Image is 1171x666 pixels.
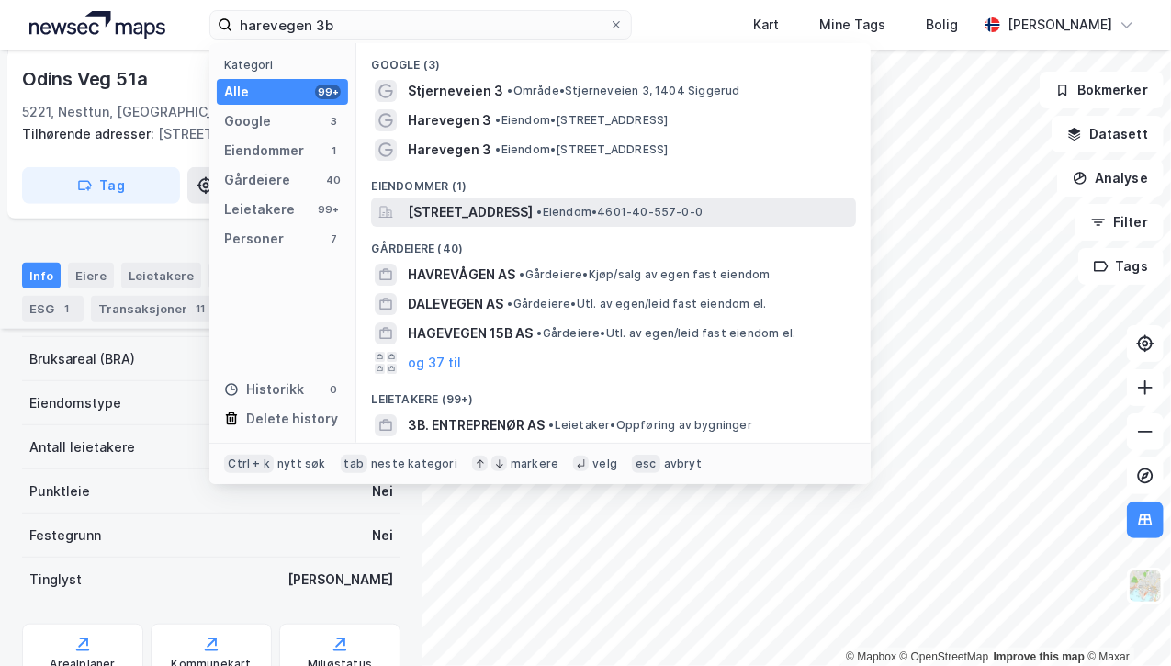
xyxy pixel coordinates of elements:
div: Mine Tags [819,14,885,36]
div: 5221, Nesttun, [GEOGRAPHIC_DATA] [22,101,251,123]
div: Leietakere (99+) [356,378,871,411]
span: Gårdeiere • Utl. av egen/leid fast eiendom el. [507,297,766,311]
div: Google (3) [356,43,871,76]
span: Leietaker • Oppføring av bygninger [548,418,752,433]
div: Bruksareal (BRA) [29,348,135,370]
div: 99+ [315,202,341,217]
div: Bolig [926,14,958,36]
span: DALEVEGEN AS [408,293,503,315]
span: • [536,205,542,219]
span: HAVREVÅGEN AS [408,264,515,286]
img: logo.a4113a55bc3d86da70a041830d287a7e.svg [29,11,165,39]
div: Google [224,110,271,132]
button: og 37 til [408,352,461,374]
div: Kontrollprogram for chat [1079,578,1171,666]
div: 1 [58,299,76,318]
span: Harevegen 3 [408,139,491,161]
span: • [536,326,542,340]
span: • [507,84,512,97]
div: [PERSON_NAME] [1008,14,1112,36]
div: Historikk [224,378,304,401]
div: Eiendomstype [29,392,121,414]
div: tab [341,455,368,473]
span: 3B. ENTREPRENØR AS [408,414,545,436]
div: Nei [372,525,393,547]
div: Kart [753,14,779,36]
div: Festegrunn [29,525,101,547]
div: 11 [191,299,209,318]
span: Gårdeiere • Utl. av egen/leid fast eiendom el. [536,326,795,341]
div: Leietakere [224,198,295,220]
button: Tags [1078,248,1164,285]
div: Personer [224,228,284,250]
span: [STREET_ADDRESS] [408,201,533,223]
div: 7 [326,231,341,246]
div: 3 [326,114,341,129]
div: [STREET_ADDRESS] [22,123,386,145]
button: Datasett [1052,116,1164,152]
div: Datasett [208,263,277,288]
div: [PERSON_NAME] [287,569,393,591]
span: Eiendom • 4601-40-557-0-0 [536,205,703,220]
div: neste kategori [371,457,457,471]
div: markere [511,457,558,471]
button: Bokmerker [1040,72,1164,108]
div: Gårdeiere [224,169,290,191]
span: • [495,113,501,127]
div: Info [22,263,61,288]
div: Eiendommer (1) [356,164,871,198]
span: • [495,142,501,156]
div: Leietakere [121,263,201,288]
div: ESG [22,296,84,322]
iframe: Chat Widget [1079,578,1171,666]
a: OpenStreetMap [900,650,989,663]
button: Filter [1075,204,1164,241]
div: 99+ [315,85,341,99]
div: Antall leietakere [29,436,135,458]
button: Tag [22,167,180,204]
button: Analyse [1057,160,1164,197]
span: Stjerneveien 3 [408,80,503,102]
div: Nei [372,480,393,502]
div: 0 [326,382,341,397]
div: Transaksjoner [91,296,217,322]
div: velg [592,457,617,471]
input: Søk på adresse, matrikkel, gårdeiere, leietakere eller personer [232,11,609,39]
span: • [519,267,524,281]
div: Eiere [68,263,114,288]
div: Delete history [246,408,338,430]
a: Mapbox [846,650,896,663]
span: Harevegen 3 [408,109,491,131]
div: Alle [224,81,249,103]
span: • [548,418,554,432]
span: Gårdeiere • Kjøp/salg av egen fast eiendom [519,267,770,282]
a: Improve this map [994,650,1085,663]
span: HAGEVEGEN 15B AS [408,322,533,344]
div: nytt søk [277,457,326,471]
div: 1 [326,143,341,158]
div: Punktleie [29,480,90,502]
div: Eiendommer [224,140,304,162]
div: esc [632,455,660,473]
div: Ctrl + k [224,455,274,473]
img: Z [1128,569,1163,604]
span: Område • Stjerneveien 3, 1404 Siggerud [507,84,739,98]
div: Kategori [224,58,348,72]
div: 40 [326,173,341,187]
span: Tilhørende adresser: [22,126,158,141]
span: Eiendom • [STREET_ADDRESS] [495,113,668,128]
span: Eiendom • [STREET_ADDRESS] [495,142,668,157]
span: • [507,297,512,310]
div: Gårdeiere (40) [356,227,871,260]
div: Tinglyst [29,569,82,591]
div: Odins Veg 51a [22,64,151,94]
div: avbryt [664,457,702,471]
